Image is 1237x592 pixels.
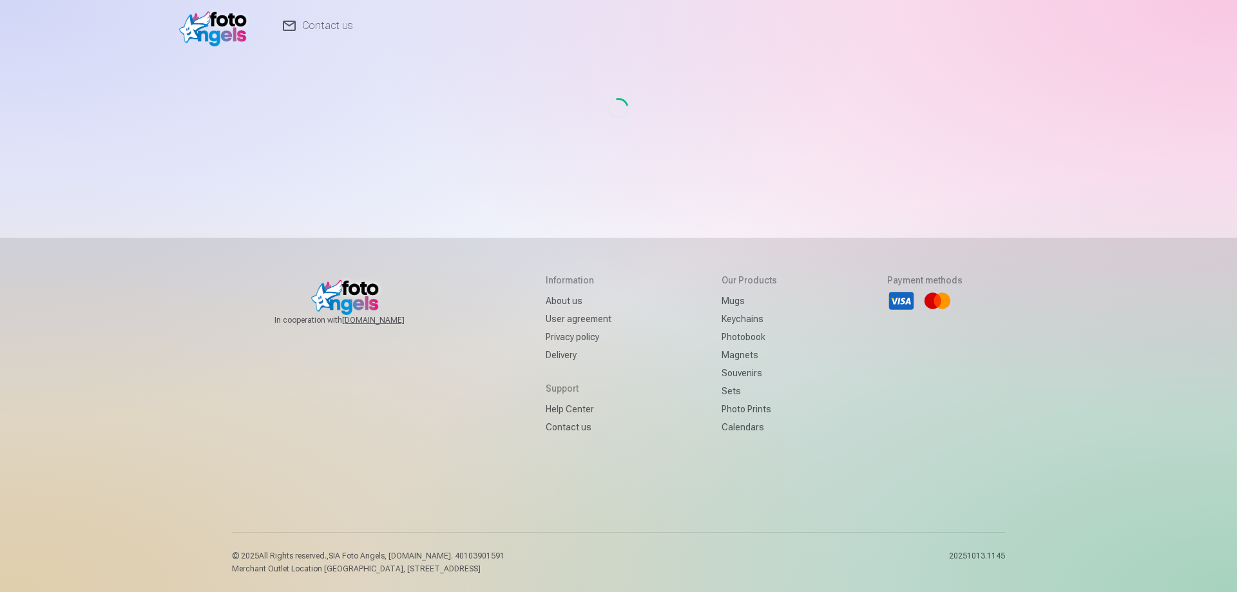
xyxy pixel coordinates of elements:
[546,400,611,418] a: Help Center
[722,346,777,364] a: Magnets
[546,274,611,287] h5: Information
[722,292,777,310] a: Mugs
[722,328,777,346] a: Photobook
[887,287,916,315] li: Visa
[179,5,253,46] img: /v1
[342,315,436,325] a: [DOMAIN_NAME]
[722,310,777,328] a: Keychains
[722,382,777,400] a: Sets
[546,292,611,310] a: About us
[722,418,777,436] a: Calendars
[232,564,504,574] p: Merchant Outlet Location [GEOGRAPHIC_DATA], [STREET_ADDRESS]
[546,328,611,346] a: Privacy policy
[546,310,611,328] a: User agreement
[722,364,777,382] a: Souvenirs
[232,551,504,561] p: © 2025 All Rights reserved. ,
[274,315,436,325] span: In cooperation with
[546,418,611,436] a: Contact us
[329,551,504,560] span: SIA Foto Angels, [DOMAIN_NAME]. 40103901591
[546,382,611,395] h5: Support
[546,346,611,364] a: Delivery
[722,400,777,418] a: Photo prints
[923,287,952,315] li: Mastercard
[949,551,1005,574] p: 20251013.1145
[887,274,963,287] h5: Payment methods
[722,274,777,287] h5: Our products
